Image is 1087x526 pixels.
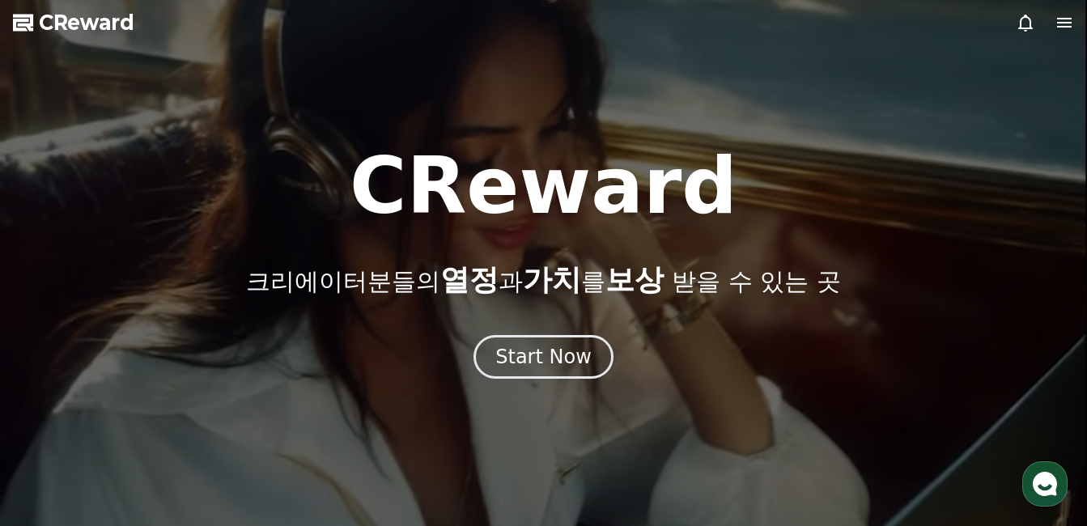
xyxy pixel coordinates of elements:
span: CReward [39,10,134,36]
span: 홈 [51,416,61,429]
a: 대화 [107,392,209,432]
a: Start Now [473,351,614,367]
span: 설정 [250,416,270,429]
p: 크리에이터분들의 과 를 받을 수 있는 곳 [246,264,840,296]
span: 보상 [605,263,664,296]
h1: CReward [350,147,737,225]
a: 홈 [5,392,107,432]
a: CReward [13,10,134,36]
span: 열정 [440,263,499,296]
div: Start Now [495,344,592,370]
button: Start Now [473,335,614,379]
span: 가치 [523,263,581,296]
a: 설정 [209,392,311,432]
span: 대화 [148,417,168,430]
